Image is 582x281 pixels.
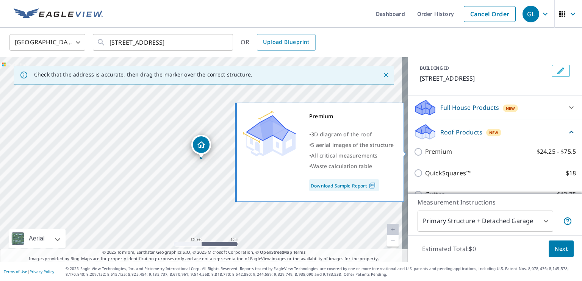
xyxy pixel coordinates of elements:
[260,249,292,255] a: OpenStreetMap
[309,150,394,161] div: •
[241,34,316,51] div: OR
[4,269,27,274] a: Terms of Use
[418,198,572,207] p: Measurement Instructions
[506,105,515,111] span: New
[110,32,217,53] input: Search by address or latitude-longitude
[367,182,377,189] img: Pdf Icon
[557,190,576,199] p: $13.75
[293,249,306,255] a: Terms
[311,141,394,148] span: 5 aerial images of the structure
[414,98,576,117] div: Full House ProductsNew
[263,37,309,47] span: Upload Blueprint
[257,34,315,51] a: Upload Blueprint
[552,65,570,77] button: Edit building 1
[102,249,306,256] span: © 2025 TomTom, Earthstar Geographics SIO, © 2025 Microsoft Corporation, ©
[523,6,539,22] div: GL
[191,135,211,158] div: Dropped pin, building 1, Residential property, 59 WYCLIFFE ST OTTAWA ON K2G5L9
[34,71,252,78] p: Check that the address is accurate, then drag the marker over the correct structure.
[243,111,296,156] img: Premium
[440,103,499,112] p: Full House Products
[537,147,576,156] p: $24.25 - $75.5
[9,229,66,248] div: Aerial
[566,169,576,178] p: $18
[9,32,85,53] div: [GEOGRAPHIC_DATA]
[387,235,399,247] a: Current Level 20, Zoom Out
[309,129,394,140] div: •
[381,70,391,80] button: Close
[555,244,568,254] span: Next
[414,123,576,141] div: Roof ProductsNew
[309,161,394,172] div: •
[309,111,394,122] div: Premium
[420,74,549,83] p: [STREET_ADDRESS]
[440,128,482,137] p: Roof Products
[420,65,449,71] p: BUILDING ID
[489,130,499,136] span: New
[311,131,372,138] span: 3D diagram of the roof
[425,169,471,178] p: QuickSquares™
[14,8,103,20] img: EV Logo
[425,147,452,156] p: Premium
[309,179,379,191] a: Download Sample Report
[464,6,516,22] a: Cancel Order
[309,140,394,150] div: •
[4,269,54,274] p: |
[425,190,444,199] p: Gutter
[416,240,482,257] p: Estimated Total: $0
[27,229,47,248] div: Aerial
[418,211,553,232] div: Primary Structure + Detached Garage
[30,269,54,274] a: Privacy Policy
[387,224,399,235] a: Current Level 20, Zoom In Disabled
[563,217,572,226] span: Your report will include the primary structure and a detached garage if one exists.
[549,240,574,258] button: Next
[311,152,377,159] span: All critical measurements
[311,162,372,170] span: Waste calculation table
[66,266,578,277] p: © 2025 Eagle View Technologies, Inc. and Pictometry International Corp. All Rights Reserved. Repo...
